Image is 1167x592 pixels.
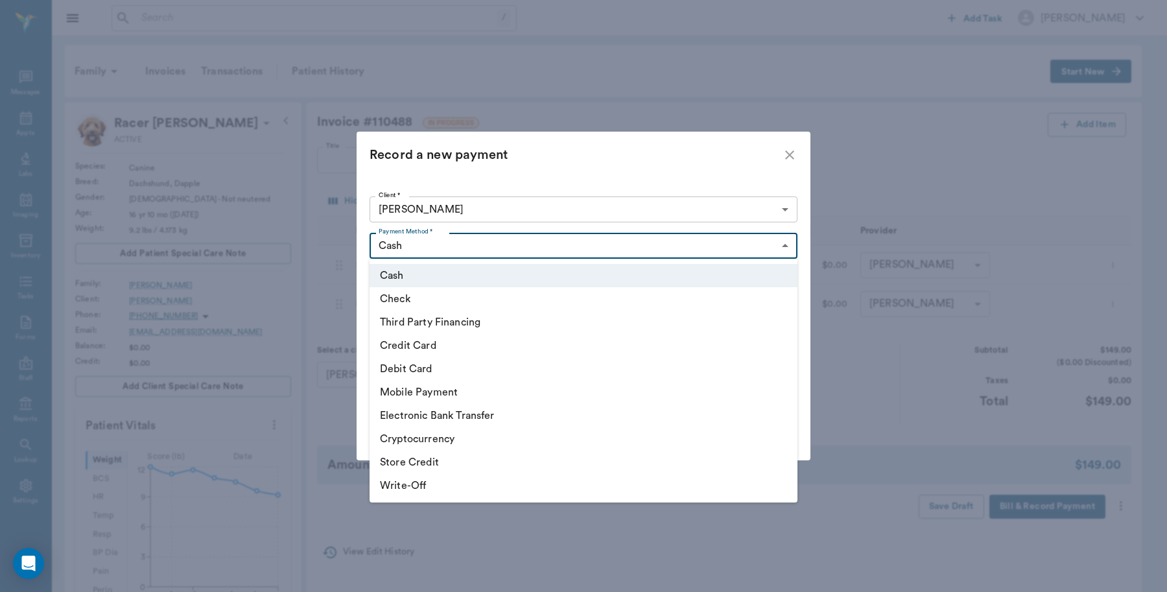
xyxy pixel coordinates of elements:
[370,427,797,451] li: Cryptocurrency
[370,287,797,311] li: Check
[370,381,797,404] li: Mobile Payment
[370,334,797,357] li: Credit Card
[370,451,797,474] li: Store Credit
[370,474,797,497] li: Write-Off
[370,357,797,381] li: Debit Card
[13,548,44,579] div: Open Intercom Messenger
[370,311,797,334] li: Third Party Financing
[370,404,797,427] li: Electronic Bank Transfer
[370,264,797,287] li: Cash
